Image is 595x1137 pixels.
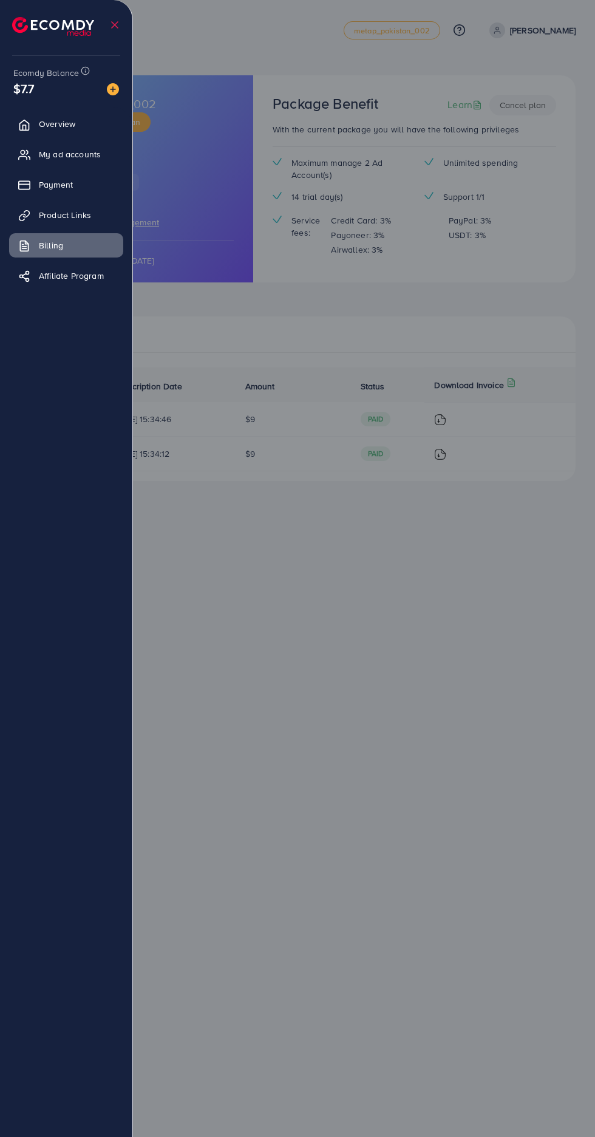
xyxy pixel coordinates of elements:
[13,67,79,79] span: Ecomdy Balance
[9,233,123,258] a: Billing
[9,112,123,136] a: Overview
[39,118,75,130] span: Overview
[107,83,119,95] img: image
[12,17,94,36] img: logo
[39,239,63,251] span: Billing
[9,203,123,227] a: Product Links
[39,148,101,160] span: My ad accounts
[9,142,123,166] a: My ad accounts
[39,270,104,282] span: Affiliate Program
[543,1082,586,1128] iframe: Chat
[9,172,123,197] a: Payment
[13,80,35,97] span: $7.7
[39,209,91,221] span: Product Links
[9,264,123,288] a: Affiliate Program
[39,179,73,191] span: Payment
